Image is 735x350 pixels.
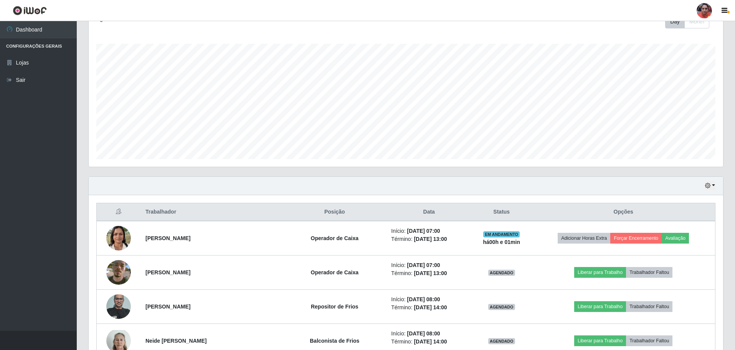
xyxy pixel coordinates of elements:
img: 1655148070426.jpeg [106,290,131,323]
time: [DATE] 14:00 [414,304,447,310]
th: Status [471,203,532,221]
time: [DATE] 07:00 [407,262,440,268]
strong: Operador de Caixa [311,269,359,275]
button: Adicionar Horas Extra [558,233,610,244]
time: [DATE] 08:00 [407,330,440,337]
li: Início: [391,261,467,269]
time: [DATE] 13:00 [414,236,447,242]
th: Data [386,203,471,221]
th: Trabalhador [141,203,282,221]
button: Trabalhador Faltou [626,267,672,278]
button: Trabalhador Faltou [626,335,672,346]
strong: [PERSON_NAME] [145,304,190,310]
button: Forçar Encerramento [610,233,662,244]
li: Término: [391,269,467,277]
div: Toolbar with button groups [665,15,715,28]
button: Liberar para Trabalho [574,267,626,278]
time: [DATE] 14:00 [414,338,447,345]
img: 1720809249319.jpeg [106,222,131,254]
time: [DATE] 08:00 [407,296,440,302]
button: Trabalhador Faltou [626,301,672,312]
img: CoreUI Logo [13,6,47,15]
button: Liberar para Trabalho [574,301,626,312]
button: Month [684,15,709,28]
span: AGENDADO [488,338,515,344]
img: 1752676108266.jpeg [106,250,131,294]
li: Término: [391,304,467,312]
time: [DATE] 13:00 [414,270,447,276]
strong: Operador de Caixa [311,235,359,241]
strong: há 00 h e 01 min [483,239,520,245]
strong: [PERSON_NAME] [145,269,190,275]
li: Término: [391,235,467,243]
span: EM ANDAMENTO [483,231,520,237]
button: Liberar para Trabalho [574,335,626,346]
button: Day [665,15,685,28]
li: Término: [391,338,467,346]
strong: Repositor de Frios [311,304,358,310]
li: Início: [391,330,467,338]
button: Avaliação [662,233,689,244]
span: AGENDADO [488,270,515,276]
span: AGENDADO [488,304,515,310]
li: Início: [391,227,467,235]
li: Início: [391,295,467,304]
div: First group [665,15,709,28]
th: Posição [282,203,386,221]
strong: Neide [PERSON_NAME] [145,338,206,344]
th: Opções [532,203,715,221]
time: [DATE] 07:00 [407,228,440,234]
strong: [PERSON_NAME] [145,235,190,241]
strong: Balconista de Frios [310,338,359,344]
